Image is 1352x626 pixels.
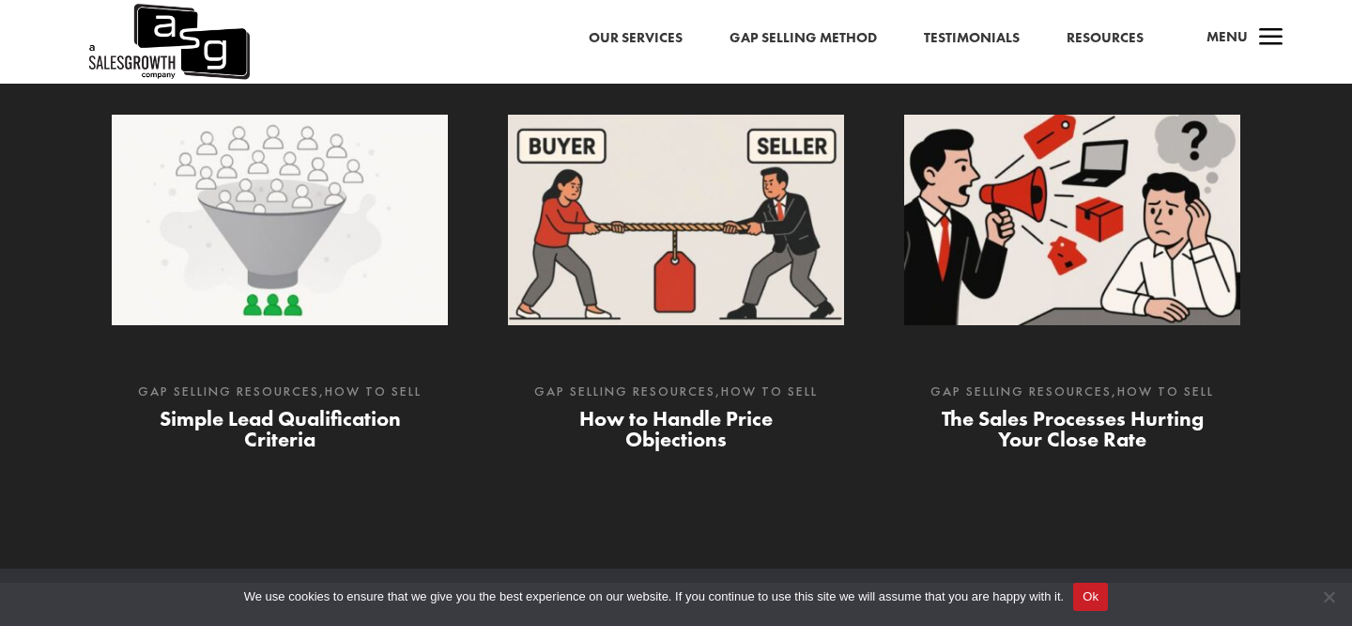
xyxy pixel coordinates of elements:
[1117,383,1214,399] a: How to Sell
[1206,27,1248,46] span: Menu
[244,587,1064,606] span: We use cookies to ensure that we give you the best experience on our website. If you continue to ...
[112,115,448,325] img: Simple Lead Qualification Criteria
[534,383,715,399] a: Gap Selling Resources
[589,26,683,51] a: Our Services
[508,115,844,325] img: How to Handle Price Objections
[579,405,773,453] a: How to Handle Price Objections
[527,381,825,403] p: ,
[160,405,401,453] a: Simple Lead Qualification Criteria
[1067,26,1144,51] a: Resources
[1252,20,1290,57] span: a
[923,381,1221,403] p: ,
[721,383,818,399] a: How to Sell
[930,383,1112,399] a: Gap Selling Resources
[924,26,1020,51] a: Testimonials
[1319,587,1338,606] span: No
[942,405,1204,453] a: The Sales Processes Hurting Your Close Rate
[730,26,877,51] a: Gap Selling Method
[904,115,1240,325] img: The Sales Processes Hurting Your Close Rate
[138,383,319,399] a: Gap Selling Resources
[1073,583,1108,611] button: Ok
[325,383,422,399] a: How to Sell
[131,381,429,403] p: ,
